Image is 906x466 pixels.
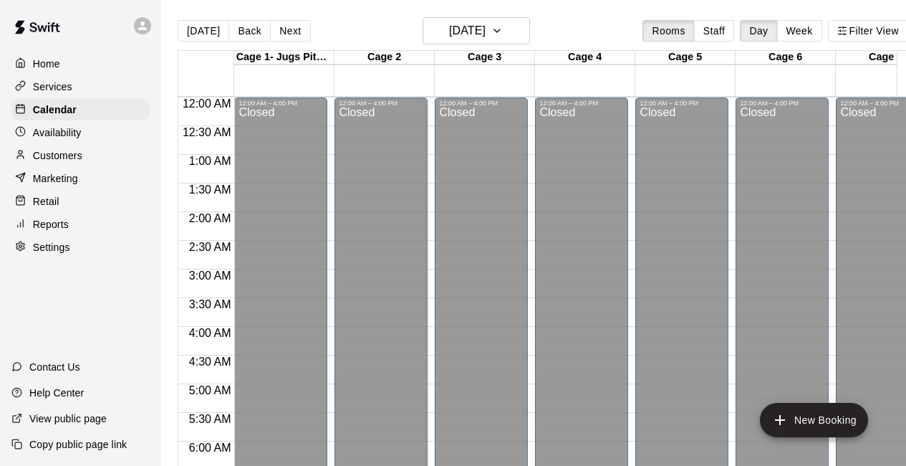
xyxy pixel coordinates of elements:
div: 12:00 AM – 4:00 PM [640,100,724,107]
div: Cage 4 [535,51,635,65]
a: Customers [11,145,150,166]
span: 1:30 AM [185,184,235,196]
span: 1:00 AM [185,155,235,167]
p: View public page [29,412,107,426]
div: Cage 3 [435,51,535,65]
p: Customers [33,148,82,163]
span: 2:00 AM [185,212,235,224]
button: Rooms [642,20,694,42]
a: Calendar [11,99,150,120]
span: 2:30 AM [185,241,235,253]
button: add [760,403,868,437]
div: 12:00 AM – 4:00 PM [439,100,524,107]
p: Copy public page link [29,437,127,452]
button: Next [270,20,310,42]
div: Cage 6 [736,51,836,65]
a: Availability [11,122,150,143]
div: Cage 1- Jugs Pitching Machine add on available for $10 [234,51,334,65]
a: Marketing [11,168,150,189]
p: Marketing [33,171,78,186]
p: Help Center [29,386,84,400]
div: 12:00 AM – 4:00 PM [740,100,824,107]
span: 3:30 AM [185,298,235,310]
p: Settings [33,240,70,255]
div: 12:00 AM – 4:00 PM [238,100,323,107]
h6: [DATE] [449,21,486,41]
div: 12:00 AM – 4:00 PM [539,100,624,107]
button: [DATE] [423,17,530,44]
a: Retail [11,191,150,212]
button: Week [777,20,822,42]
button: Day [740,20,777,42]
a: Reports [11,214,150,235]
div: Cage 5 [635,51,736,65]
span: 4:30 AM [185,356,235,368]
p: Calendar [33,103,77,117]
a: Settings [11,237,150,258]
p: Contact Us [29,360,80,374]
button: Back [228,20,271,42]
a: Services [11,76,150,98]
p: Services [33,80,72,94]
p: Retail [33,194,59,209]
p: Availability [33,125,82,140]
button: [DATE] [178,20,229,42]
span: 5:30 AM [185,413,235,425]
span: 4:00 AM [185,327,235,339]
button: Staff [694,20,735,42]
span: 5:00 AM [185,384,235,396]
span: 12:00 AM [179,98,235,110]
div: 12:00 AM – 4:00 PM [339,100,423,107]
span: 3:00 AM [185,270,235,282]
span: 6:00 AM [185,442,235,454]
p: Reports [33,217,69,232]
p: Home [33,57,60,71]
a: Home [11,53,150,75]
span: 12:30 AM [179,126,235,138]
div: Cage 2 [334,51,435,65]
